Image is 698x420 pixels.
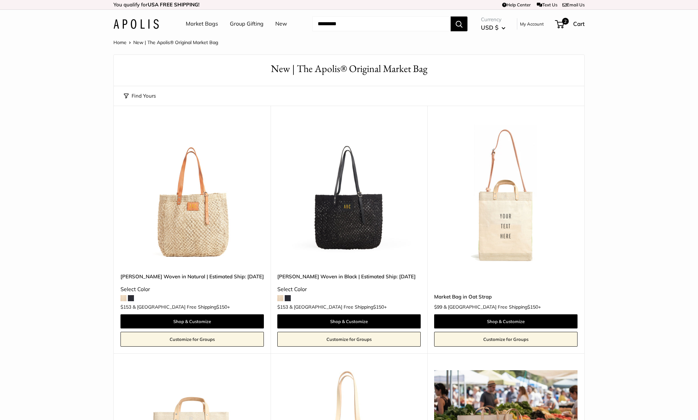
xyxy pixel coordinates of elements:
[277,273,421,280] a: [PERSON_NAME] Woven in Black | Estimated Ship: [DATE]
[537,2,557,7] a: Text Us
[120,123,264,266] img: Mercado Woven in Natural | Estimated Ship: Oct. 19th
[434,123,578,266] img: Market Bag in Oat Strap
[502,2,531,7] a: Help Center
[562,18,569,25] span: 2
[277,123,421,266] img: Mercado Woven in Black | Estimated Ship: Oct. 19th
[133,39,218,45] span: New | The Apolis® Original Market Bag
[120,332,264,347] a: Customize for Groups
[186,19,218,29] a: Market Bags
[312,16,451,31] input: Search...
[277,304,288,310] span: $153
[434,304,442,310] span: $99
[277,314,421,328] a: Shop & Customize
[481,22,505,33] button: USD $
[277,284,421,294] div: Select Color
[451,16,467,31] button: Search
[230,19,264,29] a: Group Gifting
[556,19,585,29] a: 2 Cart
[133,305,230,309] span: & [GEOGRAPHIC_DATA] Free Shipping +
[527,304,538,310] span: $150
[216,304,227,310] span: $150
[113,38,218,47] nav: Breadcrumb
[113,19,159,29] img: Apolis
[573,20,585,27] span: Cart
[434,123,578,266] a: Market Bag in Oat StrapMarket Bag in Oat Strap
[124,62,574,76] h1: New | The Apolis® Original Market Bag
[120,314,264,328] a: Shop & Customize
[124,91,156,101] button: Find Yours
[481,15,505,24] span: Currency
[277,332,421,347] a: Customize for Groups
[434,293,578,301] a: Market Bag in Oat Strap
[120,284,264,294] div: Select Color
[120,304,131,310] span: $153
[275,19,287,29] a: New
[277,123,421,266] a: Mercado Woven in Black | Estimated Ship: Oct. 19thMercado Woven in Black | Estimated Ship: Oct. 19th
[434,332,578,347] a: Customize for Groups
[481,24,498,31] span: USD $
[148,1,200,8] strong: USA FREE SHIPPING!
[373,304,384,310] span: $150
[434,314,578,328] a: Shop & Customize
[520,20,544,28] a: My Account
[562,2,585,7] a: Email Us
[289,305,387,309] span: & [GEOGRAPHIC_DATA] Free Shipping +
[120,123,264,266] a: Mercado Woven in Natural | Estimated Ship: Oct. 19thMercado Woven in Natural | Estimated Ship: Oc...
[444,305,541,309] span: & [GEOGRAPHIC_DATA] Free Shipping +
[120,273,264,280] a: [PERSON_NAME] Woven in Natural | Estimated Ship: [DATE]
[113,39,127,45] a: Home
